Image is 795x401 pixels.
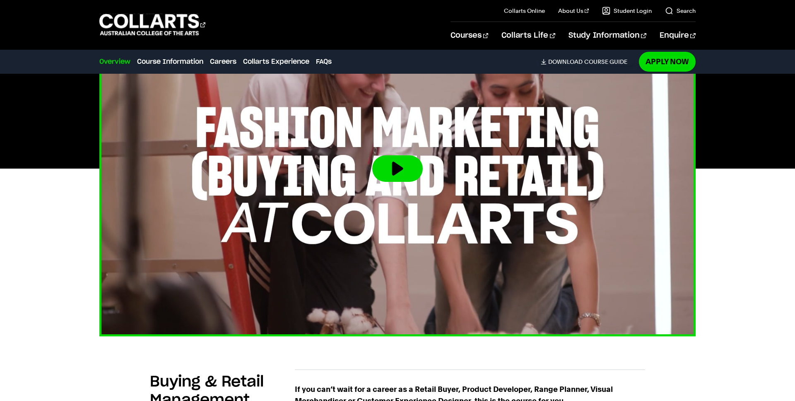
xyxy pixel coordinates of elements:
a: FAQs [316,57,332,67]
a: Search [665,7,696,15]
a: Study Information [569,22,646,49]
div: Go to homepage [99,13,205,36]
a: Courses [450,22,488,49]
a: Collarts Experience [243,57,309,67]
a: DownloadCourse Guide [541,58,634,65]
a: Course Information [137,57,203,67]
a: Overview [99,57,130,67]
a: Student Login [602,7,652,15]
span: Download [548,58,583,65]
a: Collarts Online [504,7,545,15]
a: Collarts Life [501,22,555,49]
a: About Us [558,7,589,15]
a: Careers [210,57,236,67]
a: Enquire [660,22,696,49]
a: Apply Now [639,52,696,71]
